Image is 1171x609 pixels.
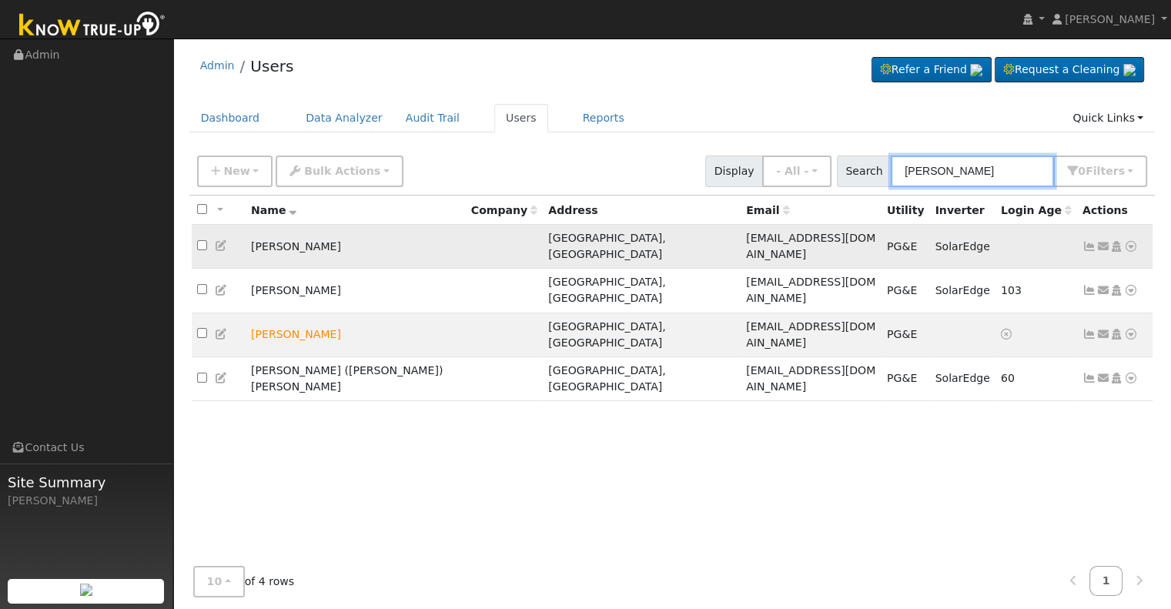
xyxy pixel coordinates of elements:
span: 10 [207,575,222,587]
td: [GEOGRAPHIC_DATA], [GEOGRAPHIC_DATA] [543,269,741,313]
a: Dashboard [189,104,272,132]
span: s [1118,165,1124,177]
span: SolarEdge [935,372,989,384]
a: Other actions [1124,370,1138,386]
td: [GEOGRAPHIC_DATA], [GEOGRAPHIC_DATA] [543,356,741,400]
a: landlelectrical@sbcglobal.net [1096,283,1110,299]
span: Name [251,204,296,216]
img: retrieve [1123,64,1136,76]
span: Bulk Actions [304,165,380,177]
td: [PERSON_NAME] [246,225,466,269]
a: Data Analyzer [294,104,394,132]
a: Other actions [1124,239,1138,255]
a: Reports [571,104,636,132]
span: PG&E [887,284,917,296]
a: Audit Trail [394,104,471,132]
button: Bulk Actions [276,156,403,187]
span: [PERSON_NAME] [1065,13,1155,25]
button: 0Filters [1053,156,1147,187]
a: Other actions [1124,326,1138,343]
span: PG&E [887,372,917,384]
span: 06/25/2025 7:12:17 PM [1001,284,1022,296]
span: 08/07/2025 10:17:06 AM [1001,372,1015,384]
img: Know True-Up [12,8,173,43]
a: Edit User [215,239,229,252]
div: Address [548,202,735,219]
span: Site Summary [8,472,165,493]
a: trentjaredhunt@gmail.com [1096,370,1110,386]
span: SolarEdge [935,240,989,253]
button: New [197,156,273,187]
td: [PERSON_NAME] ([PERSON_NAME]) [PERSON_NAME] [246,356,466,400]
a: Show Graph [1082,372,1096,384]
span: Filter [1086,165,1125,177]
div: Actions [1082,202,1147,219]
span: Company name [471,204,537,216]
td: [PERSON_NAME] [246,269,466,313]
input: Search [891,156,1054,187]
a: Show Graph [1082,240,1096,253]
a: Request a Cleaning [995,57,1144,83]
button: - All - [762,156,831,187]
a: Show Graph [1082,284,1096,296]
img: retrieve [80,584,92,596]
span: [EMAIL_ADDRESS][DOMAIN_NAME] [746,364,875,393]
a: Show Graph [1082,328,1096,340]
a: Quick Links [1061,104,1155,132]
button: 10 [193,566,245,597]
span: Search [837,156,892,187]
span: PG&E [887,240,917,253]
a: Login As [1109,240,1123,253]
td: [GEOGRAPHIC_DATA], [GEOGRAPHIC_DATA] [543,313,741,356]
img: retrieve [970,64,982,76]
a: Users [494,104,548,132]
span: Email [746,204,789,216]
a: No login access [1001,328,1015,340]
a: Edit User [215,328,229,340]
span: Display [705,156,763,187]
span: PG&E [887,328,917,340]
a: Login As [1109,284,1123,296]
a: Other actions [1124,283,1138,299]
span: [EMAIL_ADDRESS][DOMAIN_NAME] [746,276,875,304]
a: Refer a Friend [872,57,992,83]
div: Inverter [935,202,989,219]
span: of 4 rows [193,566,295,597]
span: [EMAIL_ADDRESS][DOMAIN_NAME] [746,320,875,349]
a: Admin [200,59,235,72]
a: Login As [1109,372,1123,384]
span: SolarEdge [935,284,989,296]
a: Login As [1109,328,1123,340]
a: landlelectrical+smp1@sbcglobal.net [1096,239,1110,255]
a: Edit User [215,284,229,296]
a: Edit User [215,372,229,384]
td: [GEOGRAPHIC_DATA], [GEOGRAPHIC_DATA] [543,225,741,269]
a: landlelectrical+smp@sbcglobal.net [1096,326,1110,343]
div: Utility [887,202,925,219]
a: 1 [1089,566,1123,596]
a: Users [250,57,293,75]
span: New [223,165,249,177]
td: Lead [246,313,466,356]
div: [PERSON_NAME] [8,493,165,509]
span: Days since last login [1001,204,1072,216]
span: [EMAIL_ADDRESS][DOMAIN_NAME] [746,232,875,260]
